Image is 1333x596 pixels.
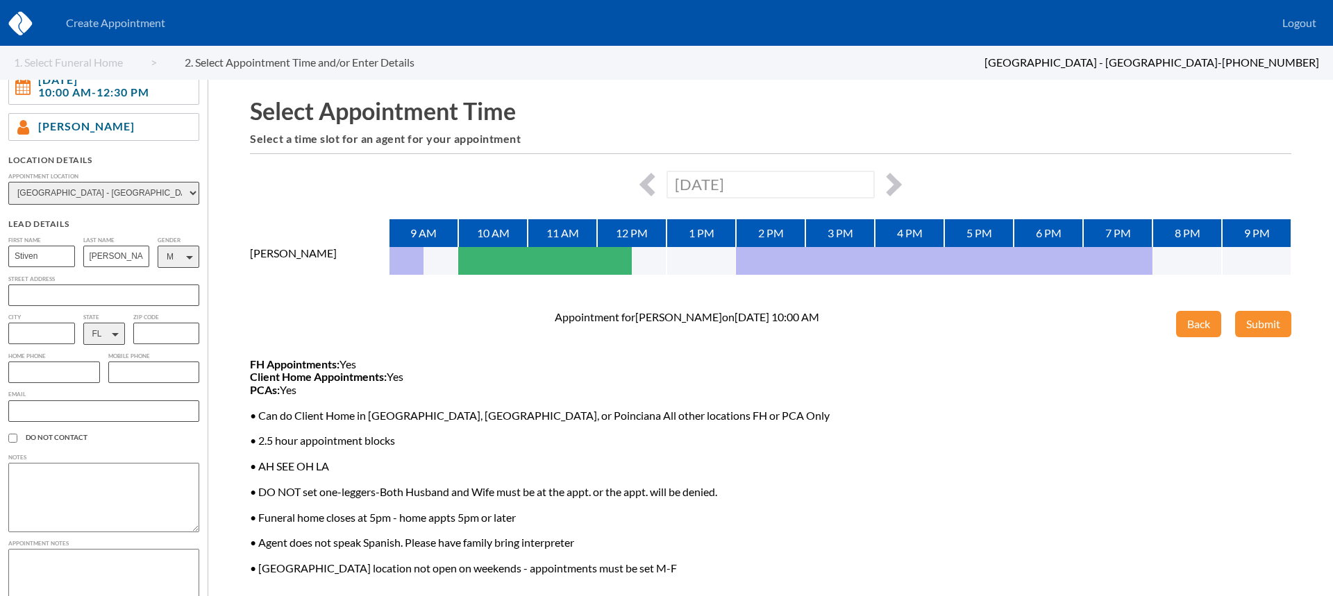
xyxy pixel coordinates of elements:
[389,219,458,247] div: 9 AM
[14,56,157,69] a: 1. Select Funeral Home
[1083,219,1152,247] div: 7 PM
[83,314,125,321] label: State
[8,237,75,244] label: First Name
[250,247,389,276] div: [PERSON_NAME]
[666,219,736,247] div: 1 PM
[185,56,442,69] a: 2. Select Appointment Time and/or Enter Details
[8,314,75,321] label: City
[1176,311,1221,337] button: Back
[250,133,1291,145] h6: Select a time slot for an agent for your appointment
[8,173,199,180] label: Appointment Location
[8,391,199,398] label: Email
[250,97,1291,124] h1: Select Appointment Time
[158,237,199,244] label: Gender
[250,357,339,371] b: FH Appointments:
[1235,311,1291,337] button: Submit
[736,219,805,247] div: 2 PM
[83,237,150,244] label: Last Name
[108,353,200,359] label: Mobile Phone
[8,540,199,547] label: Appointment Notes
[555,311,819,323] div: Appointment for [PERSON_NAME] on [DATE] 10:00 AM
[133,314,200,321] label: Zip Code
[944,219,1014,247] div: 5 PM
[1222,219,1291,247] div: 9 PM
[8,454,199,461] label: Notes
[8,219,199,229] div: Lead Details
[250,370,387,383] b: Client Home Appointments:
[597,219,666,247] div: 12 PM
[8,276,199,282] label: Street Address
[38,74,149,99] span: [DATE] 10:00 AM - 12:30 PM
[26,434,199,442] span: Do Not Contact
[250,383,280,396] b: PCAs:
[458,219,528,247] div: 10 AM
[528,219,597,247] div: 11 AM
[1152,219,1222,247] div: 8 PM
[805,219,875,247] div: 3 PM
[38,120,135,133] span: [PERSON_NAME]
[875,219,944,247] div: 4 PM
[8,353,100,359] label: Home Phone
[1222,56,1319,69] span: [PHONE_NUMBER]
[250,358,830,575] span: Yes Yes Yes • Can do Client Home in [GEOGRAPHIC_DATA], [GEOGRAPHIC_DATA], or Poinciana All other ...
[8,155,199,165] div: Location Details
[1014,219,1083,247] div: 6 PM
[984,56,1222,69] span: [GEOGRAPHIC_DATA] - [GEOGRAPHIC_DATA] -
